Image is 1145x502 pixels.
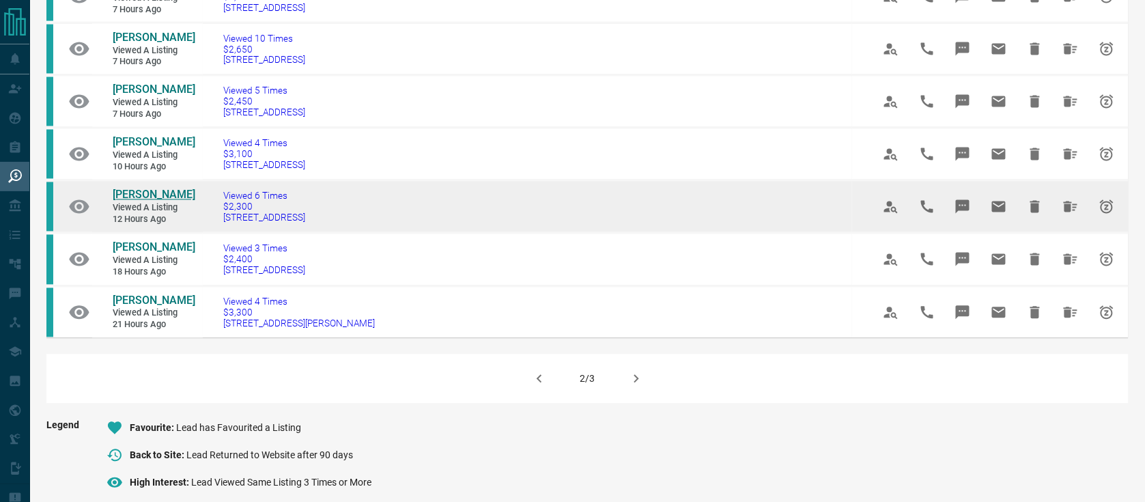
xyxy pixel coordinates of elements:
span: Hide [1019,296,1051,329]
span: $2,450 [223,96,305,107]
span: Hide [1019,243,1051,276]
span: View Profile [875,296,907,329]
span: Email [983,85,1015,118]
span: Hide All from Jason Zhang [1054,296,1087,329]
a: Viewed 3 Times$2,400[STREET_ADDRESS] [223,243,305,276]
span: $3,100 [223,149,305,160]
span: Viewed 3 Times [223,243,305,254]
span: [PERSON_NAME] [113,241,195,254]
span: Hide [1019,85,1051,118]
span: Snooze [1090,138,1123,171]
span: View Profile [875,33,907,66]
span: Lead Returned to Website after 90 days [186,450,353,461]
span: 21 hours ago [113,320,195,331]
span: Hide [1019,191,1051,223]
span: Viewed 6 Times [223,191,305,201]
span: Viewed 5 Times [223,85,305,96]
span: Email [983,138,1015,171]
span: [STREET_ADDRESS] [223,160,305,171]
div: condos.ca [46,182,53,232]
span: [PERSON_NAME] [113,83,195,96]
a: Viewed 4 Times$3,100[STREET_ADDRESS] [223,138,305,171]
span: Email [983,33,1015,66]
span: Viewed a Listing [113,308,195,320]
a: [PERSON_NAME] [113,136,195,150]
span: Viewed a Listing [113,203,195,214]
span: Hide [1019,138,1051,171]
span: 12 hours ago [113,214,195,226]
span: Viewed a Listing [113,255,195,267]
span: Viewed a Listing [113,150,195,162]
span: View Profile [875,138,907,171]
span: 18 hours ago [113,267,195,279]
span: [STREET_ADDRESS] [223,107,305,118]
a: Viewed 10 Times$2,650[STREET_ADDRESS] [223,33,305,66]
span: Message [946,85,979,118]
span: Snooze [1090,191,1123,223]
span: Back to Site [130,450,186,461]
span: 7 hours ago [113,109,195,121]
span: View Profile [875,85,907,118]
div: condos.ca [46,130,53,179]
span: [STREET_ADDRESS] [223,265,305,276]
a: Viewed 5 Times$2,450[STREET_ADDRESS] [223,85,305,118]
span: 7 hours ago [113,57,195,68]
span: Call [911,85,944,118]
span: Email [983,243,1015,276]
span: $2,400 [223,254,305,265]
a: [PERSON_NAME] [113,241,195,255]
span: Email [983,296,1015,329]
div: 2/3 [580,374,595,385]
span: Email [983,191,1015,223]
span: $2,300 [223,201,305,212]
span: Viewed a Listing [113,45,195,57]
span: $2,650 [223,44,305,55]
span: [PERSON_NAME] [113,189,195,201]
span: Viewed a Listing [113,98,195,109]
a: Viewed 4 Times$3,300[STREET_ADDRESS][PERSON_NAME] [223,296,375,329]
span: [STREET_ADDRESS] [223,212,305,223]
span: [STREET_ADDRESS][PERSON_NAME] [223,318,375,329]
span: Message [946,191,979,223]
span: Message [946,138,979,171]
span: Lead has Favourited a Listing [176,423,301,434]
span: Call [911,191,944,223]
span: Message [946,243,979,276]
a: [PERSON_NAME] [113,31,195,45]
span: Call [911,33,944,66]
span: Hide All from Noah B [1054,191,1087,223]
span: [STREET_ADDRESS] [223,2,305,13]
span: Favourite [130,423,176,434]
a: [PERSON_NAME] [113,189,195,203]
span: Hide All from Jenna Anderson [1054,138,1087,171]
span: Hide All from Natasha Kennedy [1054,243,1087,276]
a: [PERSON_NAME] [113,83,195,98]
span: High Interest [130,477,191,488]
span: Call [911,138,944,171]
span: Viewed 4 Times [223,296,375,307]
span: Viewed 4 Times [223,138,305,149]
div: condos.ca [46,77,53,126]
span: View Profile [875,191,907,223]
span: Lead Viewed Same Listing 3 Times or More [191,477,371,488]
span: Message [946,296,979,329]
span: [PERSON_NAME] [113,31,195,44]
span: View Profile [875,243,907,276]
span: Viewed 10 Times [223,33,305,44]
span: $3,300 [223,307,375,318]
span: Snooze [1090,296,1123,329]
span: Hide All from Amanda McKoy [1054,85,1087,118]
div: condos.ca [46,235,53,284]
span: [STREET_ADDRESS] [223,55,305,66]
span: Call [911,296,944,329]
a: [PERSON_NAME] [113,294,195,309]
div: condos.ca [46,25,53,74]
span: Message [946,33,979,66]
span: Snooze [1090,33,1123,66]
span: Snooze [1090,243,1123,276]
span: Snooze [1090,85,1123,118]
span: Call [911,243,944,276]
span: 10 hours ago [113,162,195,173]
span: Hide [1019,33,1051,66]
span: [PERSON_NAME] [113,294,195,307]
